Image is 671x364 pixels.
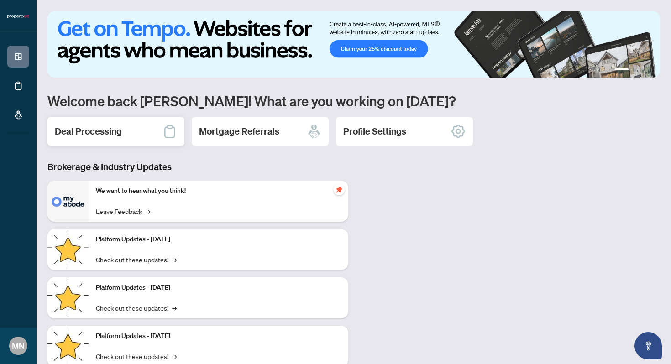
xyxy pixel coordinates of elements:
p: Platform Updates - [DATE] [96,331,341,341]
span: MN [12,339,25,352]
a: Check out these updates!→ [96,303,177,313]
p: Platform Updates - [DATE] [96,234,341,244]
p: Platform Updates - [DATE] [96,283,341,293]
span: → [172,255,177,265]
button: Open asap [634,332,662,359]
img: Platform Updates - July 8, 2025 [47,277,89,318]
a: Check out these updates!→ [96,255,177,265]
span: pushpin [334,184,345,195]
h2: Profile Settings [343,125,406,138]
h2: Deal Processing [55,125,122,138]
img: Slide 0 [47,11,660,78]
h2: Mortgage Referrals [199,125,279,138]
span: → [172,303,177,313]
span: → [146,206,150,216]
a: Check out these updates!→ [96,351,177,361]
img: logo [7,14,29,19]
img: Platform Updates - July 21, 2025 [47,229,89,270]
h3: Brokerage & Industry Updates [47,161,348,173]
button: 4 [647,68,651,72]
h1: Welcome back [PERSON_NAME]! What are you working on [DATE]? [47,92,660,109]
a: Leave Feedback→ [96,206,150,216]
button: 1 [614,68,629,72]
img: We want to hear what you think! [47,181,89,222]
span: → [172,351,177,361]
p: We want to hear what you think! [96,186,341,196]
button: 3 [640,68,644,72]
button: 2 [633,68,636,72]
